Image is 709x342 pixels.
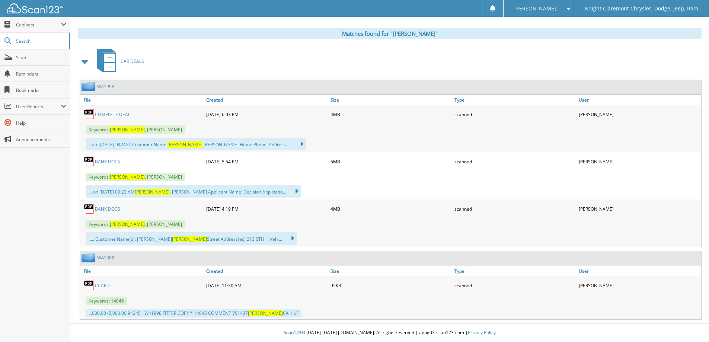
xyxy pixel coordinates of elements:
div: [DATE] 5:54 PM [204,154,329,169]
div: scanned [453,201,577,216]
span: Help [16,120,66,126]
a: Type [453,266,577,276]
div: ...000.00 -5,000.00 942451 W41998 FITTER COPY * 14046 COMMENT VS1437 CA 1 oF [86,309,301,317]
a: User [577,266,701,276]
span: Scan123 [284,329,301,336]
span: [PERSON_NAME] [110,221,145,227]
span: [PERSON_NAME] [172,236,207,242]
div: 5MB [329,154,453,169]
span: [PERSON_NAME] [135,189,170,195]
div: [DATE] 11:30 AM [204,278,329,293]
a: CCARD [95,282,110,289]
span: Scan [16,54,66,61]
a: Size [329,266,453,276]
div: ..... Customer Name(s): [PERSON_NAME] Street Address(es):213 6TH ... Vehi... [86,232,297,245]
div: ... on [DATE] 09:22 AM , [PERSON_NAME] Applicant Name: Decision Applicatio... [86,185,301,198]
div: Matches found for "[PERSON_NAME]" [78,28,702,39]
div: [PERSON_NAME] [577,278,701,293]
img: scan123-logo-white.svg [7,3,63,13]
span: [PERSON_NAME] [110,174,145,180]
a: CAR DEALS [93,47,144,76]
div: 4MB [329,201,453,216]
span: [PERSON_NAME] [248,310,283,316]
div: [PERSON_NAME] [577,154,701,169]
div: [DATE] 6:03 PM [204,107,329,122]
div: [PERSON_NAME] [577,201,701,216]
span: Keywords: , [PERSON_NAME] [86,173,185,181]
iframe: Chat Widget [672,306,709,342]
span: Knight Claremont Chrysler, Dodge, Jeep, Ram [585,6,698,11]
span: Keywords: , [PERSON_NAME] [86,125,185,134]
img: PDF.png [84,156,95,167]
span: User Reports [16,103,61,110]
a: W41988 [97,255,114,261]
span: Keywords: 14046 [86,297,127,305]
div: ...ate:[DATE] 942451 Customer Name: ,[PERSON_NAME] Home Phone: Address .... [86,138,306,150]
img: PDF.png [84,109,95,120]
a: Size [329,95,453,105]
span: Bookmarks [16,87,66,93]
span: [PERSON_NAME] [110,127,145,133]
span: Reminders [16,71,66,77]
div: 4MB [329,107,453,122]
div: 92KB [329,278,453,293]
img: PDF.png [84,280,95,291]
span: Keywords: . [PERSON_NAME] [86,220,185,228]
span: [PERSON_NAME] [514,6,556,11]
span: [PERSON_NAME] [167,141,202,148]
a: Privacy Policy [468,329,496,336]
a: Created [204,95,329,105]
span: CAR DEALS [121,58,144,64]
div: [DATE] 4:19 PM [204,201,329,216]
span: Search [16,38,65,44]
a: Created [204,266,329,276]
div: scanned [453,278,577,293]
div: © [DATE]-[DATE] [DOMAIN_NAME]. All rights reserved | appg03-scan123-com | [70,324,709,342]
div: scanned [453,154,577,169]
a: File [80,95,204,105]
div: [PERSON_NAME] [577,107,701,122]
img: folder2.png [82,253,97,262]
a: COMPLETE DEAL [95,111,130,118]
img: PDF.png [84,203,95,214]
img: folder2.png [82,82,97,91]
a: BANK DOCS [95,159,120,165]
a: W41998 [97,83,114,90]
a: BANK DOCS [95,206,120,212]
span: Announcements [16,136,66,143]
div: scanned [453,107,577,122]
a: File [80,266,204,276]
a: Type [453,95,577,105]
span: Cabinets [16,22,61,28]
a: User [577,95,701,105]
